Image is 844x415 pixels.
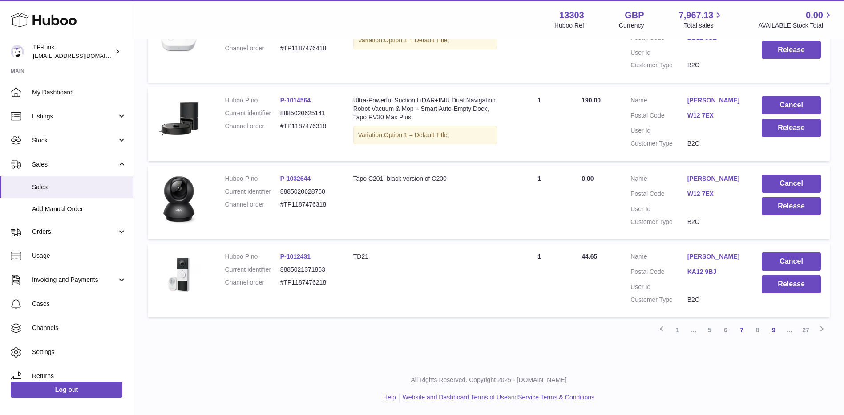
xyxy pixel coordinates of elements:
td: 1 [506,9,573,83]
button: Cancel [762,96,821,114]
img: 01_large_20240808023803n.jpg [157,96,201,141]
dt: Current identifier [225,187,280,196]
a: KA12 9BJ [687,268,744,276]
dd: #TP1187476318 [280,200,335,209]
dt: Postal Code [630,268,687,278]
dt: Channel order [225,200,280,209]
strong: 13303 [559,9,584,21]
dd: B2C [687,296,744,304]
div: Tapo C201, black version of C200 [353,175,497,183]
span: Cases [32,300,126,308]
a: W12 7EX [687,190,744,198]
div: Ultra-Powerful Suction LiDAR+IMU Dual Navigation Robot Vacuum & Mop + Smart Auto-Empty Dock, Tapo... [353,96,497,122]
a: 0.00 AVAILABLE Stock Total [758,9,833,30]
div: TD21 [353,252,497,261]
p: All Rights Reserved. Copyright 2025 - [DOMAIN_NAME] [141,376,837,384]
span: Settings [32,348,126,356]
td: 1 [506,166,573,240]
dt: Postal Code [630,111,687,122]
dt: Huboo P no [225,175,280,183]
div: Currency [619,21,644,30]
button: Cancel [762,252,821,271]
dt: Name [630,252,687,263]
span: Channels [32,324,126,332]
span: Option 1 = Default Title; [384,131,449,138]
span: AVAILABLE Stock Total [758,21,833,30]
a: Help [383,394,396,401]
dd: 8885020628760 [280,187,335,196]
dt: Channel order [225,122,280,130]
a: Log out [11,382,122,398]
dt: Customer Type [630,296,687,304]
dd: 8885020625141 [280,109,335,118]
dt: User Id [630,126,687,135]
a: [PERSON_NAME] [687,175,744,183]
dd: #TP1187476318 [280,122,335,130]
dt: Huboo P no [225,252,280,261]
dd: #TP1187476418 [280,44,335,53]
span: My Dashboard [32,88,126,97]
dt: Channel order [225,44,280,53]
dd: B2C [687,61,744,69]
a: 7,967.13 Total sales [679,9,724,30]
span: Usage [32,252,126,260]
a: [PERSON_NAME] [687,96,744,105]
td: 1 [506,244,573,317]
img: 133031739979760.jpg [157,175,201,224]
strong: GBP [625,9,644,21]
span: ... [686,322,702,338]
div: Variation: [353,126,497,144]
button: Release [762,41,821,59]
a: 7 [734,322,750,338]
dt: User Id [630,205,687,213]
a: P-1032644 [280,175,311,182]
span: Total sales [684,21,723,30]
dd: 8885021371863 [280,265,335,274]
dt: User Id [630,49,687,57]
dt: Customer Type [630,218,687,226]
a: 9 [766,322,782,338]
dt: Current identifier [225,265,280,274]
span: 44.65 [582,253,597,260]
img: 1_large_20230725013923k.jpg [157,18,201,63]
span: Stock [32,136,117,145]
dt: Channel order [225,278,280,287]
span: Orders [32,228,117,236]
dt: Customer Type [630,61,687,69]
button: Release [762,275,821,293]
a: 1 [670,322,686,338]
span: Add Manual Order [32,205,126,213]
dt: Postal Code [630,190,687,200]
span: 7,967.13 [679,9,714,21]
a: 27 [798,322,814,338]
li: and [400,393,594,402]
button: Release [762,119,821,137]
span: Listings [32,112,117,121]
span: 190.00 [582,97,601,104]
td: 1 [506,87,573,161]
a: 5 [702,322,718,338]
button: Cancel [762,175,821,193]
span: 0.00 [806,9,823,21]
img: 1727277818.jpg [157,252,201,297]
dd: B2C [687,218,744,226]
dt: User Id [630,283,687,291]
button: Release [762,197,821,216]
span: Sales [32,183,126,191]
a: Website and Dashboard Terms of Use [403,394,508,401]
img: gaby.chen@tp-link.com [11,45,24,58]
dt: Current identifier [225,109,280,118]
dt: Name [630,96,687,107]
span: ... [782,322,798,338]
dd: B2C [687,139,744,148]
a: P-1012431 [280,253,311,260]
a: 8 [750,322,766,338]
span: Returns [32,372,126,380]
dt: Huboo P no [225,96,280,105]
span: 0.00 [582,175,594,182]
div: TP-Link [33,43,113,60]
a: P-1014564 [280,97,311,104]
div: Variation: [353,31,497,49]
span: Option 1 = Default Title; [384,37,449,44]
a: Service Terms & Conditions [518,394,594,401]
